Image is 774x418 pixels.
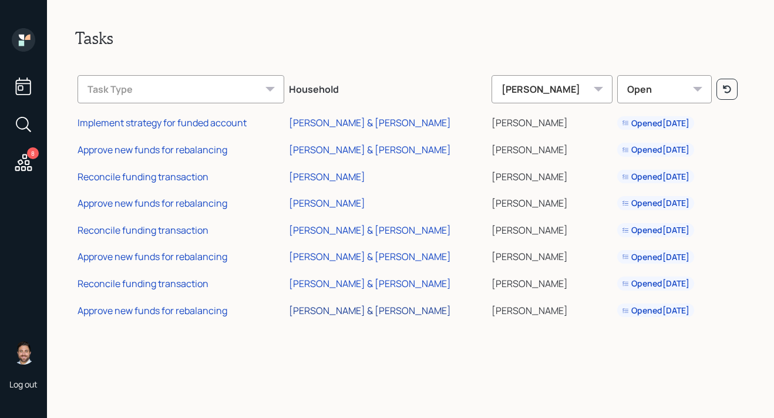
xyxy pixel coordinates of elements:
[289,277,451,290] div: [PERSON_NAME] & [PERSON_NAME]
[78,197,227,210] div: Approve new funds for rebalancing
[622,171,689,183] div: Opened [DATE]
[622,278,689,289] div: Opened [DATE]
[289,224,451,237] div: [PERSON_NAME] & [PERSON_NAME]
[78,116,247,129] div: Implement strategy for funded account
[489,188,615,215] td: [PERSON_NAME]
[489,242,615,269] td: [PERSON_NAME]
[289,116,451,129] div: [PERSON_NAME] & [PERSON_NAME]
[489,295,615,322] td: [PERSON_NAME]
[27,147,39,159] div: 8
[289,143,451,156] div: [PERSON_NAME] & [PERSON_NAME]
[622,117,689,129] div: Opened [DATE]
[489,108,615,135] td: [PERSON_NAME]
[622,224,689,236] div: Opened [DATE]
[287,67,489,108] th: Household
[78,250,227,263] div: Approve new funds for rebalancing
[78,170,208,183] div: Reconcile funding transaction
[289,170,365,183] div: [PERSON_NAME]
[289,197,365,210] div: [PERSON_NAME]
[492,75,613,103] div: [PERSON_NAME]
[78,143,227,156] div: Approve new funds for rebalancing
[9,379,38,390] div: Log out
[78,304,227,317] div: Approve new funds for rebalancing
[489,134,615,161] td: [PERSON_NAME]
[622,144,689,156] div: Opened [DATE]
[489,161,615,188] td: [PERSON_NAME]
[75,28,746,48] h2: Tasks
[489,268,615,295] td: [PERSON_NAME]
[617,75,712,103] div: Open
[12,341,35,365] img: michael-russo-headshot.png
[78,277,208,290] div: Reconcile funding transaction
[489,215,615,242] td: [PERSON_NAME]
[622,305,689,316] div: Opened [DATE]
[622,197,689,209] div: Opened [DATE]
[289,304,451,317] div: [PERSON_NAME] & [PERSON_NAME]
[289,250,451,263] div: [PERSON_NAME] & [PERSON_NAME]
[78,224,208,237] div: Reconcile funding transaction
[78,75,284,103] div: Task Type
[622,251,689,263] div: Opened [DATE]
